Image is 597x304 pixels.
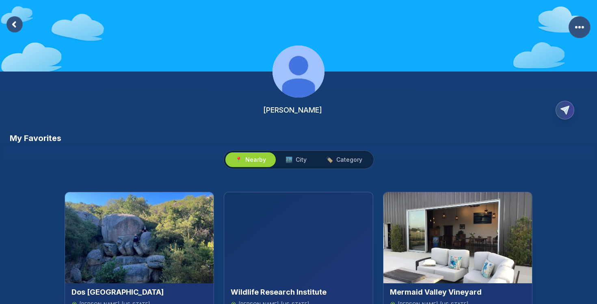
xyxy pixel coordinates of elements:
img: Profile Image [273,46,324,98]
h2: [PERSON_NAME] [263,104,322,116]
span: City [296,156,307,164]
span: Nearby [245,156,266,164]
button: 📍Nearby [225,152,276,167]
img: Wildlife Research Institute [224,192,373,283]
span: 📍 [235,156,242,164]
button: 🏙️City [276,152,316,167]
button: Copy Profile Link [552,98,587,123]
button: More Options [569,16,591,38]
span: 🏙️ [286,156,292,164]
img: Mermaid Valley Vineyard [383,192,532,283]
button: 🏷️Category [316,152,372,167]
span: Category [336,156,362,164]
h3: Dos [GEOGRAPHIC_DATA] [71,287,164,298]
img: Dos Picos County Park [65,192,214,283]
span: 🏷️ [326,156,333,164]
h3: My Favorites [10,132,61,144]
h3: Wildlife Research Institute [231,287,327,298]
h3: Mermaid Valley Vineyard [390,287,482,298]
